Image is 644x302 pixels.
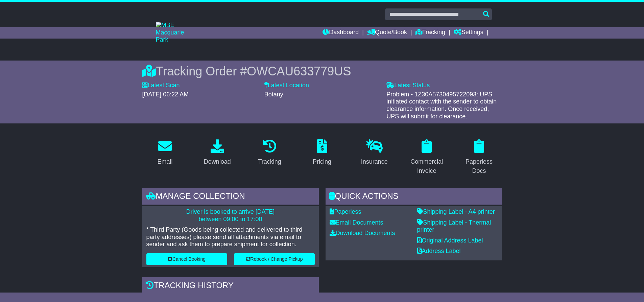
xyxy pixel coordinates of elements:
[264,91,283,98] span: Botany
[330,219,383,226] a: Email Documents
[417,248,461,254] a: Address Label
[234,253,315,265] button: Rebook / Change Pickup
[326,188,502,206] div: Quick Actions
[330,208,361,215] a: Paperless
[146,208,315,223] p: Driver is booked to arrive [DATE] between 09:00 to 17:00
[330,230,395,236] a: Download Documents
[404,137,450,178] a: Commercial Invoice
[361,157,388,166] div: Insurance
[153,137,177,169] a: Email
[386,91,497,120] span: Problem - 1Z30A5730495722093: UPS initiated contact with the sender to obtain clearance informati...
[204,157,231,166] div: Download
[308,137,336,169] a: Pricing
[415,27,445,39] a: Tracking
[146,226,315,248] p: * Third Party (Goods being collected and delivered to third party addresses) please send all atta...
[264,82,309,89] label: Latest Location
[156,22,196,44] img: MBE Macquarie Park
[146,253,227,265] button: Cancel Booking
[247,64,351,78] span: OWCAU633779US
[417,237,483,244] a: Original Address Label
[323,27,359,39] a: Dashboard
[142,277,319,296] div: Tracking history
[417,208,495,215] a: Shipping Label - A4 printer
[258,157,281,166] div: Tracking
[417,219,491,233] a: Shipping Label - Thermal printer
[461,157,498,176] div: Paperless Docs
[142,82,180,89] label: Latest Scan
[456,137,502,178] a: Paperless Docs
[142,91,189,98] span: [DATE] 06:22 AM
[199,137,235,169] a: Download
[386,82,430,89] label: Latest Status
[142,64,502,78] div: Tracking Order #
[367,27,407,39] a: Quote/Book
[254,137,285,169] a: Tracking
[454,27,483,39] a: Settings
[142,188,319,206] div: Manage collection
[157,157,172,166] div: Email
[313,157,331,166] div: Pricing
[357,137,392,169] a: Insurance
[408,157,445,176] div: Commercial Invoice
